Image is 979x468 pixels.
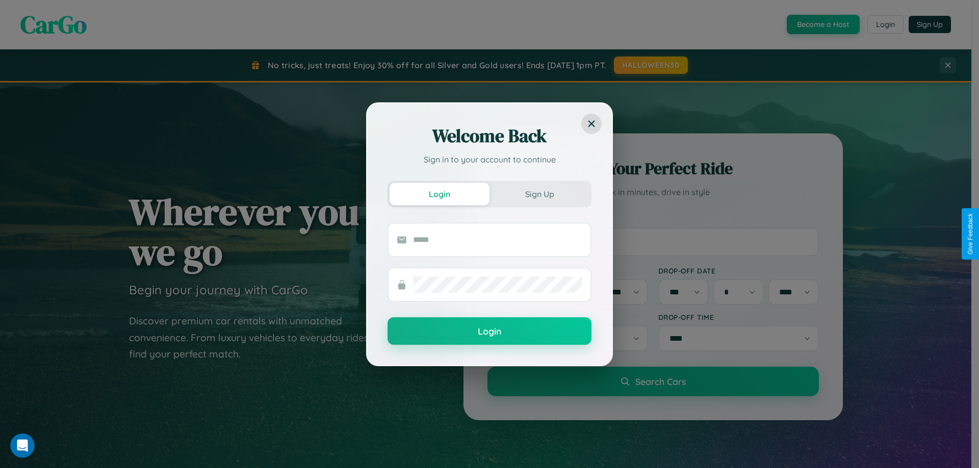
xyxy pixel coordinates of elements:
[388,153,591,166] p: Sign in to your account to continue
[390,183,489,205] button: Login
[489,183,589,205] button: Sign Up
[388,317,591,345] button: Login
[10,433,35,458] iframe: Intercom live chat
[967,213,974,255] div: Give Feedback
[388,124,591,148] h2: Welcome Back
